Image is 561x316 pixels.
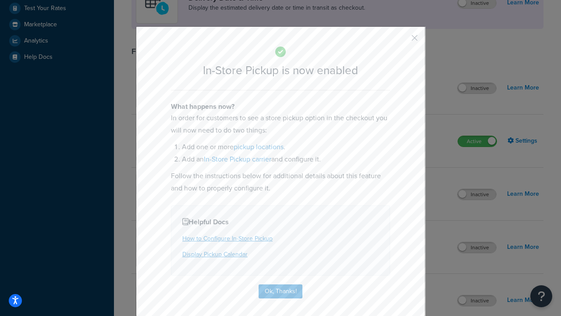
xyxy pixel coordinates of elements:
[182,141,390,153] li: Add one or more .
[182,234,273,243] a: How to Configure In-Store Pickup
[182,217,379,227] h4: Helpful Docs
[171,64,390,77] h2: In-Store Pickup is now enabled
[182,153,390,165] li: Add an and configure it.
[204,154,271,164] a: In-Store Pickup carrier
[259,284,302,298] button: Ok, Thanks!
[171,112,390,136] p: In order for customers to see a store pickup option in the checkout you will now need to do two t...
[234,142,284,152] a: pickup locations
[182,250,248,259] a: Display Pickup Calendar
[171,170,390,194] p: Follow the instructions below for additional details about this feature and how to properly confi...
[171,101,390,112] h4: What happens now?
